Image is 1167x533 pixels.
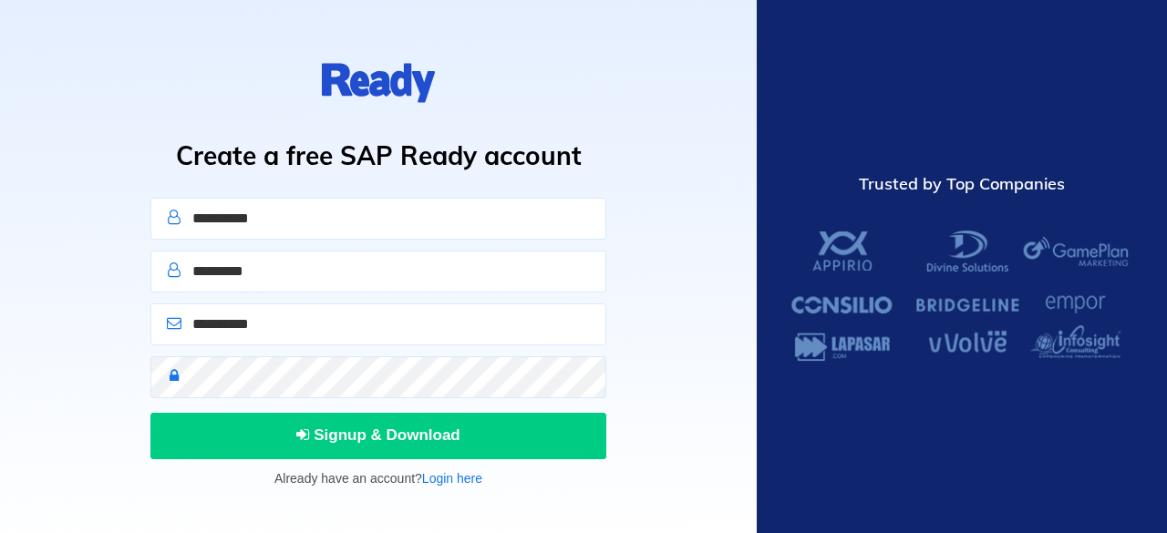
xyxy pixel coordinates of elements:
img: SAP Ready Customers [789,228,1135,362]
h1: Create a free SAP Ready account [144,137,613,175]
a: Login here [422,471,482,486]
span: Signup & Download [296,426,460,444]
div: Trusted by Top Companies [789,172,1135,196]
button: Signup & Download [150,413,606,458]
img: logo [322,58,435,108]
p: Already have an account? [150,468,606,488]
